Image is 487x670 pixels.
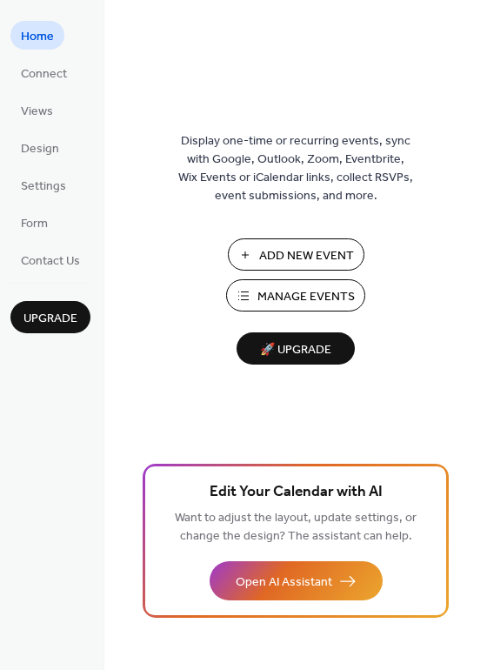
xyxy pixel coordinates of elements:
[257,288,355,306] span: Manage Events
[23,310,77,328] span: Upgrade
[237,332,355,365] button: 🚀 Upgrade
[21,252,80,271] span: Contact Us
[21,178,66,196] span: Settings
[247,338,344,362] span: 🚀 Upgrade
[21,28,54,46] span: Home
[178,132,413,205] span: Display one-time or recurring events, sync with Google, Outlook, Zoom, Eventbrite, Wix Events or ...
[10,21,64,50] a: Home
[21,65,67,84] span: Connect
[21,140,59,158] span: Design
[175,506,417,548] span: Want to adjust the layout, update settings, or change the design? The assistant can help.
[10,245,90,274] a: Contact Us
[10,96,63,124] a: Views
[210,480,383,505] span: Edit Your Calendar with AI
[21,215,48,233] span: Form
[10,208,58,237] a: Form
[10,58,77,87] a: Connect
[10,301,90,333] button: Upgrade
[10,171,77,199] a: Settings
[21,103,53,121] span: Views
[228,238,364,271] button: Add New Event
[236,573,332,592] span: Open AI Assistant
[226,279,365,312] button: Manage Events
[259,247,354,265] span: Add New Event
[210,561,383,600] button: Open AI Assistant
[10,133,70,162] a: Design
